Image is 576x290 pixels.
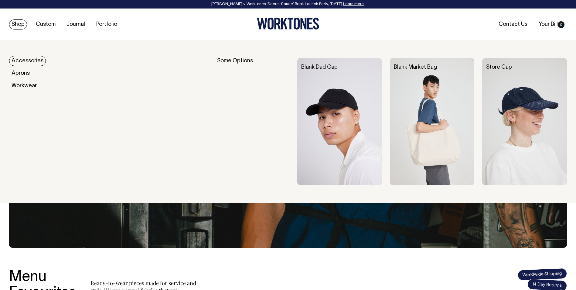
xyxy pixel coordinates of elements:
a: Journal [64,19,87,29]
a: Store Cap [486,65,512,70]
img: Store Cap [482,58,567,185]
a: Workwear [9,81,39,91]
a: Shop [9,19,27,29]
a: Contact Us [496,19,530,29]
a: Blank Market Bag [394,65,437,70]
a: Your Bill0 [536,19,567,29]
img: Blank Market Bag [390,58,475,185]
span: 0 [558,21,564,28]
a: Learn more [343,2,364,6]
a: Aprons [9,68,32,78]
a: Accessories [9,56,46,66]
a: Custom [33,19,58,29]
a: Blank Dad Cap [301,65,338,70]
div: [PERSON_NAME] × Worktones ‘Secret Sauce’ Book Launch Party, [DATE]. . [6,2,570,6]
span: Worldwide Shipping [517,268,567,281]
img: Blank Dad Cap [297,58,382,185]
div: Some Options [217,58,290,185]
a: Portfolio [94,19,120,29]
